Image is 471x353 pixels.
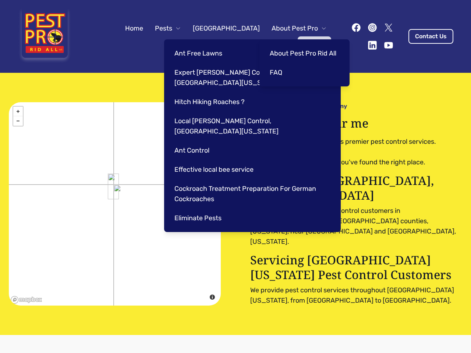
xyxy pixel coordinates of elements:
pre: Experience your local county's premier pest control services. For cost-effective solutions, you'v... [250,136,462,167]
p: Servicing [GEOGRAPHIC_DATA][US_STATE] Pest Control Customers [250,253,462,282]
a: Cockroach Treatment Preparation For German Cockroaches [170,181,332,207]
a: Local [PERSON_NAME] Control, [GEOGRAPHIC_DATA][US_STATE] [170,113,332,139]
button: About Pest Pro [267,20,331,36]
p: Servicing [GEOGRAPHIC_DATA], [GEOGRAPHIC_DATA] [250,173,462,203]
a: Ant Control [170,142,332,158]
a: Blog [272,36,295,53]
h1: Pest control near me [250,116,462,131]
a: Hitch Hiking Roaches ? [170,94,332,110]
button: Pests [150,20,185,36]
p: We are now serving our pest control customers in [GEOGRAPHIC_DATA] and [GEOGRAPHIC_DATA] counties... [250,206,462,247]
a: Contact [298,36,331,53]
a: Expert [PERSON_NAME] Control Services in [GEOGRAPHIC_DATA][US_STATE] [170,64,332,91]
span: Pests [155,23,172,33]
span: About Pest Pro [272,23,318,33]
a: Ant Free Lawns [170,45,332,61]
a: [GEOGRAPHIC_DATA] [188,20,264,36]
a: Eliminate Pests [170,210,332,226]
a: Contact Us [408,29,453,44]
a: Zoom in [13,107,23,116]
button: Pest Control Community B2B [162,36,269,53]
a: Home [121,20,148,36]
img: Pest Pro Rid All [18,9,72,64]
a: About Pest Pro Rid All [265,45,341,61]
a: Zoom out [13,116,23,126]
a: Effective local bee service [170,161,332,178]
p: We provide pest control services throughout [GEOGRAPHIC_DATA][US_STATE], from [GEOGRAPHIC_DATA] t... [250,285,462,306]
a: FAQ [265,64,341,81]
